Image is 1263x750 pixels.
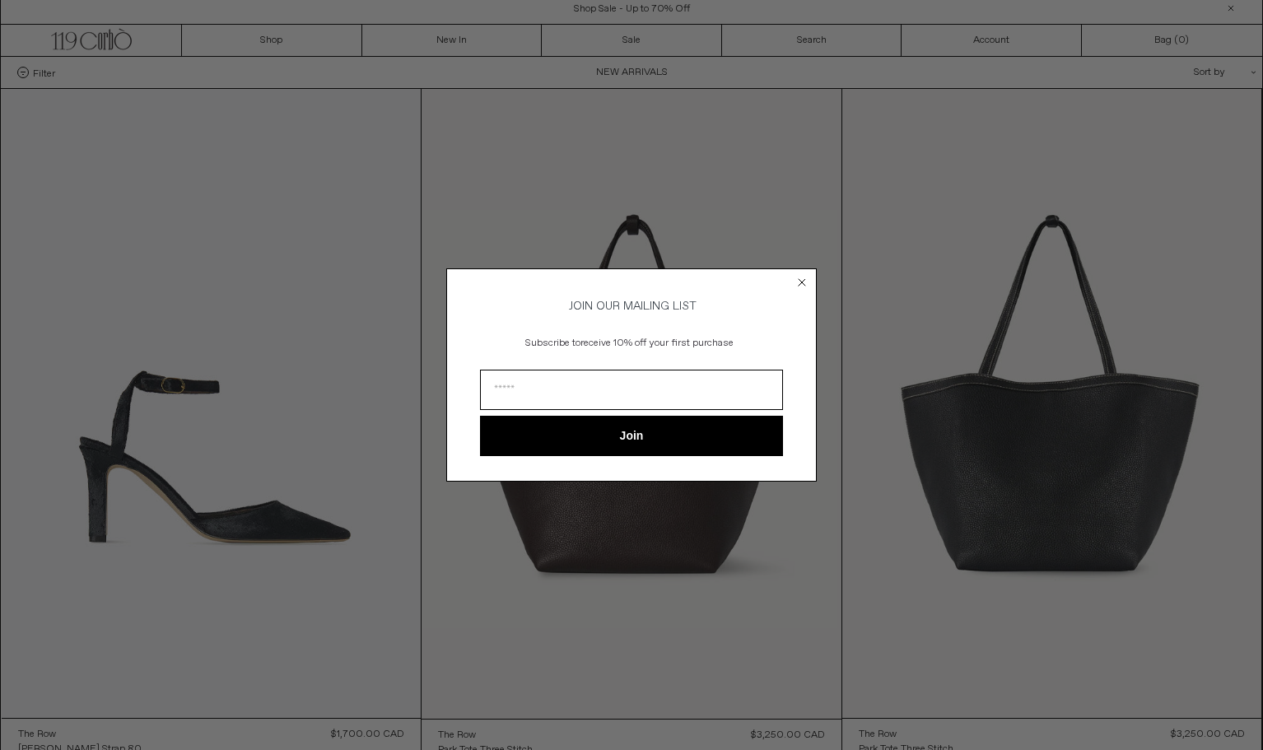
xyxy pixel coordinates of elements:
[480,416,783,456] button: Join
[525,337,580,350] span: Subscribe to
[480,370,783,410] input: Email
[566,299,697,314] span: JOIN OUR MAILING LIST
[580,337,734,350] span: receive 10% off your first purchase
[794,274,810,291] button: Close dialog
